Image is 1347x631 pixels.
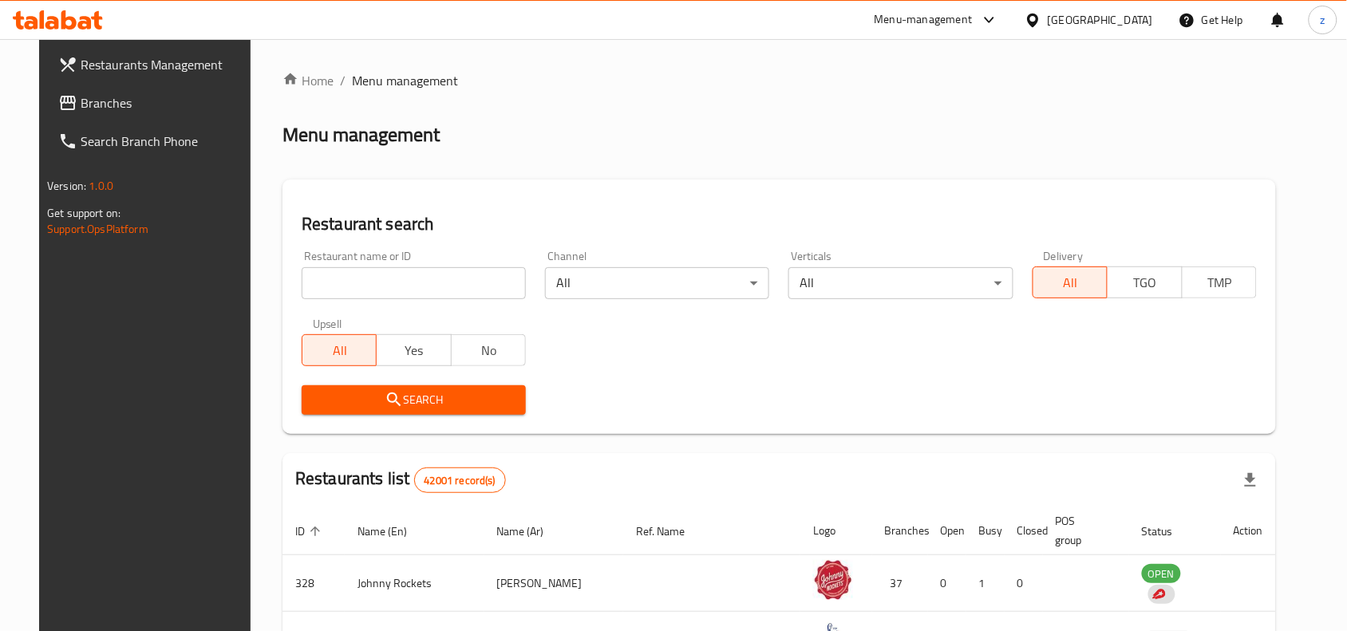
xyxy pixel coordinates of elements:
[340,71,346,90] li: /
[282,555,345,612] td: 328
[309,339,370,362] span: All
[800,507,872,555] th: Logo
[376,334,451,366] button: Yes
[1040,271,1101,294] span: All
[966,555,1005,612] td: 1
[497,522,565,541] span: Name (Ar)
[458,339,519,362] span: No
[45,122,264,160] a: Search Branch Phone
[302,385,526,415] button: Search
[451,334,526,366] button: No
[1221,507,1276,555] th: Action
[1321,11,1325,29] span: z
[1189,271,1250,294] span: TMP
[872,555,928,612] td: 37
[282,71,1276,90] nav: breadcrumb
[81,132,251,151] span: Search Branch Phone
[1148,585,1175,604] div: Indicates that the vendor menu management has been moved to DH Catalog service
[47,219,148,239] a: Support.OpsPlatform
[1142,565,1181,583] span: OPEN
[314,390,513,410] span: Search
[282,122,440,148] h2: Menu management
[1005,555,1043,612] td: 0
[89,175,113,196] span: 1.0.0
[295,467,506,493] h2: Restaurants list
[313,318,342,329] label: Upsell
[1114,271,1175,294] span: TGO
[966,507,1005,555] th: Busy
[383,339,444,362] span: Yes
[414,467,506,493] div: Total records count
[47,175,86,196] span: Version:
[1107,266,1182,298] button: TGO
[1056,511,1110,550] span: POS group
[872,507,928,555] th: Branches
[1033,266,1108,298] button: All
[545,267,769,299] div: All
[788,267,1013,299] div: All
[302,334,377,366] button: All
[875,10,973,30] div: Menu-management
[1142,522,1194,541] span: Status
[81,93,251,112] span: Branches
[302,267,526,299] input: Search for restaurant name or ID..
[928,507,966,555] th: Open
[1044,250,1084,262] label: Delivery
[45,45,264,84] a: Restaurants Management
[1142,564,1181,583] div: OPEN
[415,473,505,488] span: 42001 record(s)
[484,555,623,612] td: [PERSON_NAME]
[45,84,264,122] a: Branches
[345,555,484,612] td: Johnny Rockets
[1151,587,1166,601] img: delivery hero logo
[813,560,853,600] img: Johnny Rockets
[928,555,966,612] td: 0
[47,203,120,223] span: Get support on:
[1005,507,1043,555] th: Closed
[1231,461,1270,499] div: Export file
[352,71,458,90] span: Menu management
[295,522,326,541] span: ID
[636,522,705,541] span: Ref. Name
[302,212,1257,236] h2: Restaurant search
[357,522,428,541] span: Name (En)
[282,71,334,90] a: Home
[1182,266,1257,298] button: TMP
[1048,11,1153,29] div: [GEOGRAPHIC_DATA]
[81,55,251,74] span: Restaurants Management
